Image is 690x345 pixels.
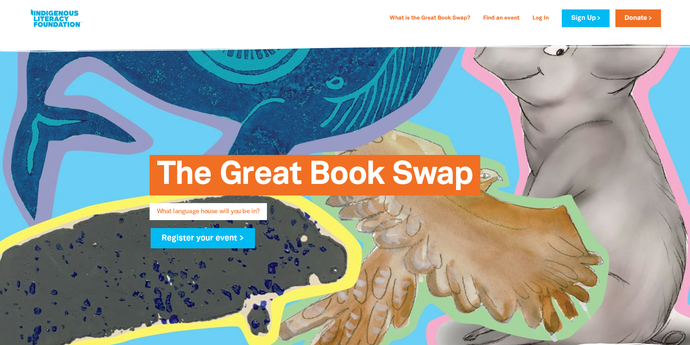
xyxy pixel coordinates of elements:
[528,13,553,24] a: Log In
[385,13,474,24] a: What is the Great Book Swap?
[157,209,260,220] span: What language house will you be in?
[615,9,661,27] a: Donate
[151,228,255,248] a: Register your event >
[479,13,524,24] a: Find an event
[157,160,473,195] span: The Great Book Swap
[562,9,609,27] a: Sign Up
